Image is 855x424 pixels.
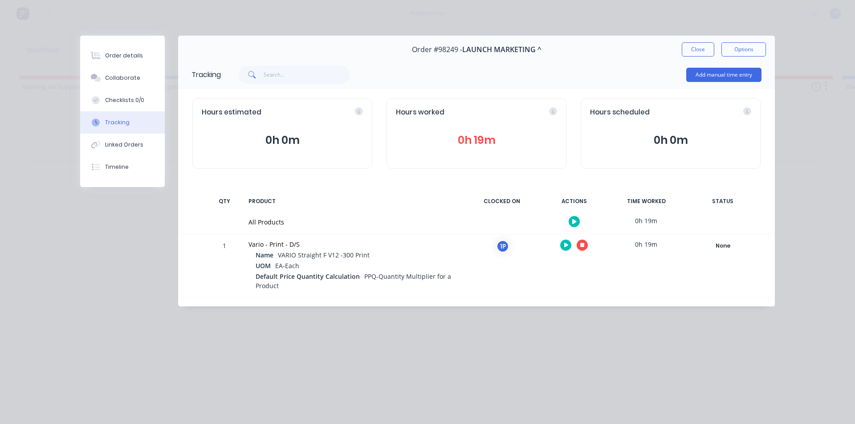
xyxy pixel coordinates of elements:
[80,45,165,67] button: Order details
[690,240,755,252] button: None
[105,141,143,149] div: Linked Orders
[256,272,451,290] span: PPQ-Quantity Multiplier for a Product
[80,134,165,156] button: Linked Orders
[80,89,165,111] button: Checklists 0/0
[682,42,714,57] button: Close
[685,192,761,211] div: STATUS
[412,45,462,54] span: Order #98249 -
[613,234,680,254] div: 0h 19m
[275,261,299,270] span: EA-Each
[80,156,165,178] button: Timeline
[721,42,766,57] button: Options
[396,132,557,149] button: 0h 19m
[691,240,755,252] div: None
[105,163,129,171] div: Timeline
[243,192,463,211] div: PRODUCT
[462,45,541,54] span: LAUNCH MARKETING ^
[211,192,238,211] div: QTY
[396,107,444,118] span: Hours worked
[202,107,261,118] span: Hours estimated
[202,132,363,149] button: 0h 0m
[613,211,680,231] div: 0h 19m
[191,69,221,80] div: Tracking
[468,192,535,211] div: CLOCKED ON
[211,236,238,297] div: 1
[105,74,140,82] div: Collaborate
[278,251,370,259] span: VARIO Straight F V12 -300 Print
[80,111,165,134] button: Tracking
[105,118,130,126] div: Tracking
[256,272,360,281] span: Default Price Quantity Calculation
[105,96,144,104] div: Checklists 0/0
[248,240,458,249] div: Vario - Print - D/S
[264,66,350,84] input: Search...
[256,250,273,260] span: Name
[541,192,607,211] div: ACTIONS
[613,192,680,211] div: TIME WORKED
[248,217,458,227] div: All Products
[256,261,271,270] span: UOM
[590,107,650,118] span: Hours scheduled
[686,68,761,82] button: Add manual time entry
[105,52,143,60] div: Order details
[80,67,165,89] button: Collaborate
[496,240,509,253] div: 1P
[590,132,751,149] button: 0h 0m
